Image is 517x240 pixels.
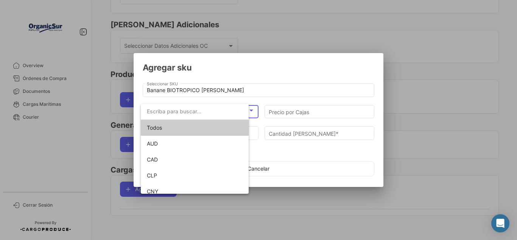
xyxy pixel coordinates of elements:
input: dropdown search [141,104,249,119]
span: AUD [147,140,158,147]
span: Todos [147,120,243,136]
div: Abrir Intercom Messenger [491,214,509,232]
span: CNY [147,188,158,195]
span: CLP [147,172,157,179]
span: CAD [147,156,158,163]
